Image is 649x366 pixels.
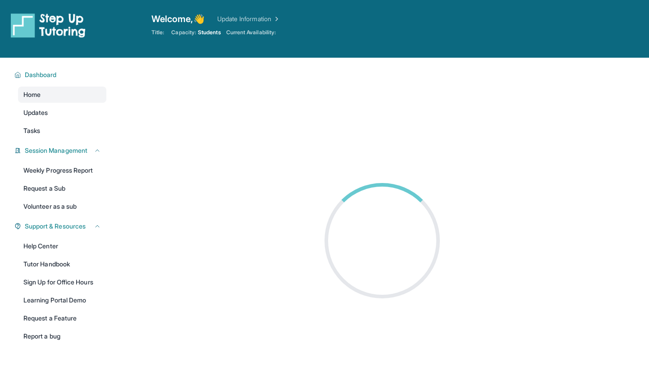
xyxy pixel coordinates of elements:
a: Request a Sub [18,180,106,197]
span: Students [198,29,221,36]
button: Dashboard [21,70,101,79]
a: Updates [18,105,106,121]
span: Home [23,90,41,99]
span: Title: [151,29,164,36]
a: Update Information [217,14,280,23]
a: Sign Up for Office Hours [18,274,106,290]
span: Support & Resources [25,222,86,231]
button: Session Management [21,146,101,155]
span: Session Management [25,146,87,155]
span: Tasks [23,126,40,135]
span: Dashboard [25,70,57,79]
a: Home [18,87,106,103]
span: Updates [23,108,48,117]
button: Support & Resources [21,222,101,231]
a: Learning Portal Demo [18,292,106,308]
a: Tutor Handbook [18,256,106,272]
img: Chevron Right [271,14,280,23]
img: logo [11,13,86,38]
a: Help Center [18,238,106,254]
span: Welcome, 👋 [151,13,205,25]
a: Report a bug [18,328,106,344]
a: Request a Feature [18,310,106,326]
a: Weekly Progress Report [18,162,106,178]
a: Tasks [18,123,106,139]
span: Capacity: [171,29,196,36]
a: Volunteer as a sub [18,198,106,215]
span: Current Availability: [226,29,276,36]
